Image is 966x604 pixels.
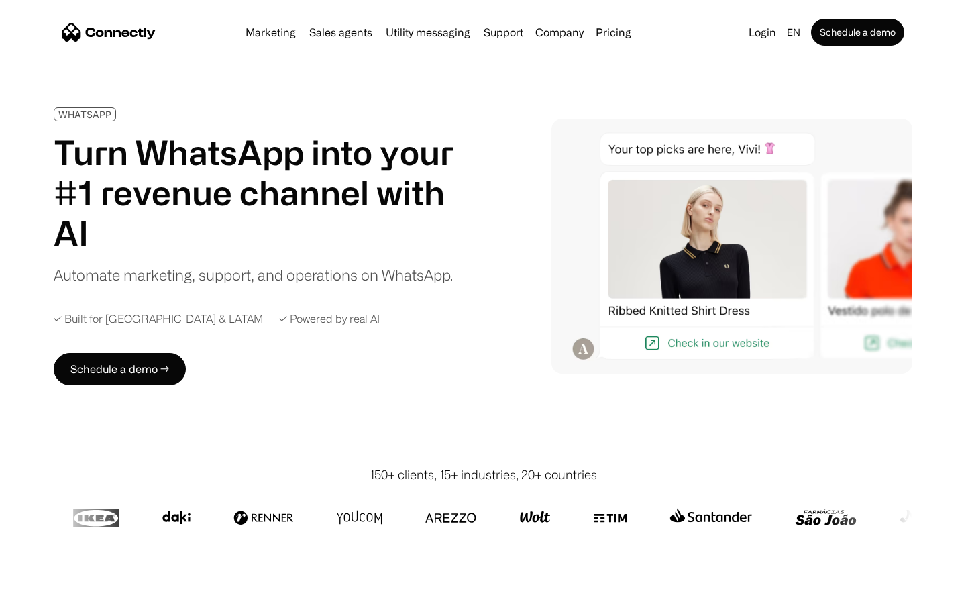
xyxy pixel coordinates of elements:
[58,109,111,119] div: WHATSAPP
[590,27,637,38] a: Pricing
[811,19,904,46] a: Schedule a demo
[54,313,263,325] div: ✓ Built for [GEOGRAPHIC_DATA] & LATAM
[531,23,588,42] div: Company
[380,27,476,38] a: Utility messaging
[304,27,378,38] a: Sales agents
[54,132,470,253] h1: Turn WhatsApp into your #1 revenue channel with AI
[787,23,800,42] div: en
[27,581,80,599] ul: Language list
[370,466,597,484] div: 150+ clients, 15+ industries, 20+ countries
[54,353,186,385] a: Schedule a demo →
[782,23,808,42] div: en
[54,264,453,286] div: Automate marketing, support, and operations on WhatsApp.
[240,27,301,38] a: Marketing
[13,579,80,599] aside: Language selected: English
[478,27,529,38] a: Support
[279,313,380,325] div: ✓ Powered by real AI
[535,23,584,42] div: Company
[743,23,782,42] a: Login
[62,22,156,42] a: home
